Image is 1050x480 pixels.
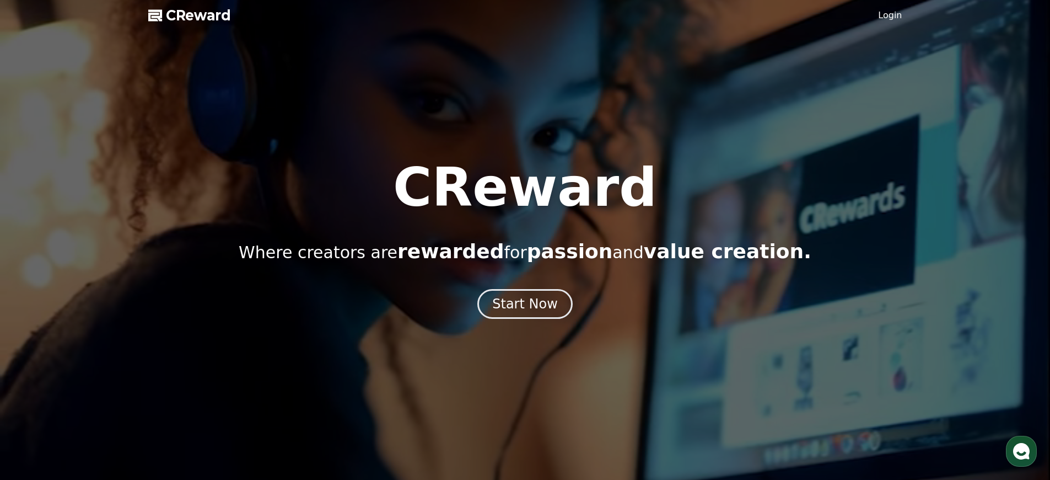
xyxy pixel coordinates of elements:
a: Settings [142,350,212,377]
span: value creation. [644,240,811,263]
span: rewarded [397,240,504,263]
span: passion [527,240,613,263]
a: Messages [73,350,142,377]
a: Home [3,350,73,377]
span: CReward [166,7,231,24]
span: Home [28,366,47,375]
a: Login [878,9,902,22]
h1: CReward [393,161,657,214]
span: Messages [91,367,124,376]
button: Start Now [477,289,573,319]
p: Where creators are for and [239,241,811,263]
span: Settings [163,366,190,375]
a: CReward [148,7,231,24]
a: Start Now [477,300,573,311]
div: Start Now [492,295,558,313]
